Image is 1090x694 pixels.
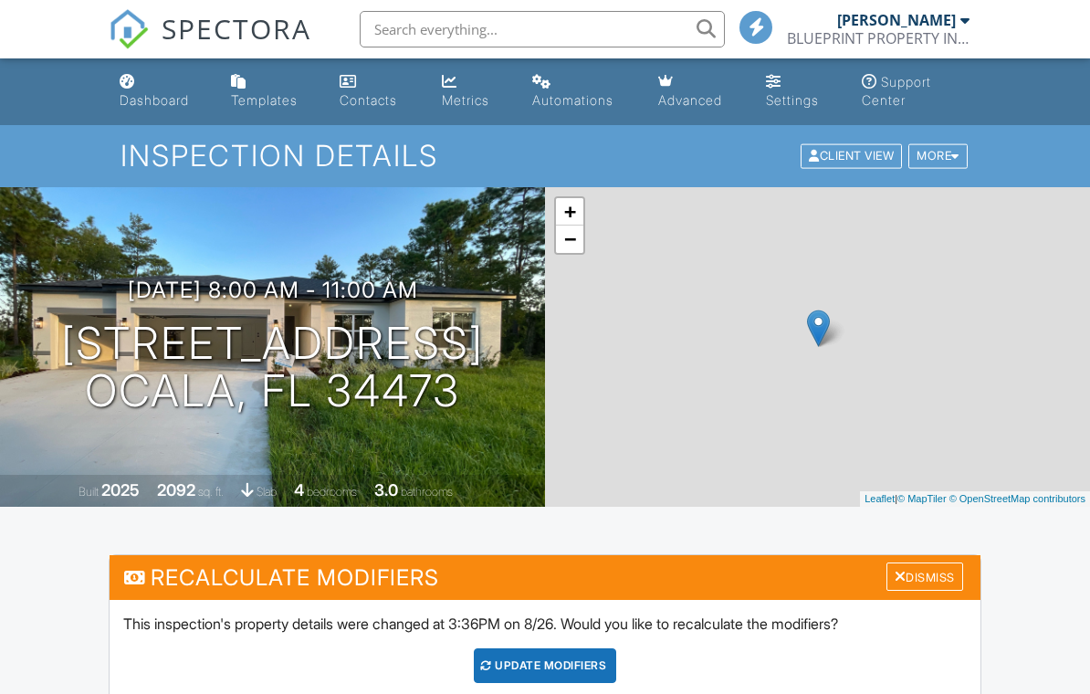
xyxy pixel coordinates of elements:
a: Leaflet [865,493,895,504]
span: sq. ft. [198,485,224,499]
input: Search everything... [360,11,725,47]
div: UPDATE Modifiers [474,648,617,683]
h3: Recalculate Modifiers [110,555,980,600]
h3: [DATE] 8:00 am - 11:00 am [128,278,418,302]
div: 2092 [157,480,195,499]
div: Dismiss [886,563,963,591]
a: © OpenStreetMap contributors [949,493,1085,504]
div: Automations [532,92,613,108]
a: Contacts [332,66,420,118]
span: bathrooms [401,485,453,499]
span: SPECTORA [162,9,311,47]
h1: Inspection Details [121,140,969,172]
div: BLUEPRINT PROPERTY INSPECTIONS [787,29,969,47]
div: Contacts [340,92,397,108]
a: Advanced [651,66,744,118]
span: Built [79,485,99,499]
div: More [908,144,968,169]
a: Client View [799,148,907,162]
h1: [STREET_ADDRESS] ocala, FL 34473 [61,320,484,416]
div: Templates [231,92,298,108]
a: Templates [224,66,318,118]
div: 4 [294,480,304,499]
a: Support Center [854,66,978,118]
span: slab [257,485,277,499]
span: bedrooms [307,485,357,499]
a: SPECTORA [109,25,311,63]
a: Dashboard [112,66,209,118]
div: Metrics [442,92,489,108]
a: Metrics [435,66,510,118]
a: Zoom out [556,226,583,253]
div: Settings [766,92,819,108]
div: | [860,491,1090,507]
div: Advanced [658,92,722,108]
div: [PERSON_NAME] [837,11,956,29]
a: Settings [759,66,840,118]
div: Client View [801,144,902,169]
div: Dashboard [120,92,189,108]
div: Support Center [862,74,931,108]
a: Automations (Basic) [525,66,636,118]
a: © MapTiler [897,493,947,504]
div: 3.0 [374,480,398,499]
img: The Best Home Inspection Software - Spectora [109,9,149,49]
a: Zoom in [556,198,583,226]
div: 2025 [101,480,140,499]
